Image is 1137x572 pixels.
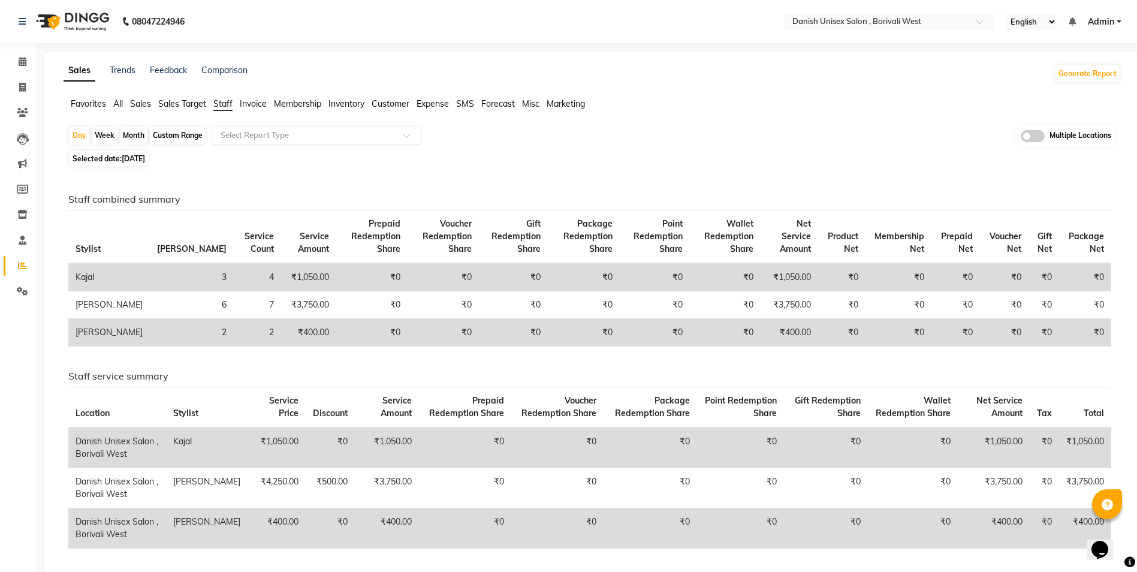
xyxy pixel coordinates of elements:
h6: Staff combined summary [68,194,1111,205]
span: Service Amount [298,231,329,254]
td: ₹0 [697,508,784,549]
td: ₹0 [1029,319,1060,347]
span: Voucher Redemption Share [521,395,596,419]
td: ₹0 [548,263,620,291]
td: [PERSON_NAME] [166,508,248,549]
td: ₹0 [690,319,761,347]
span: Sales [130,98,151,109]
td: ₹0 [604,468,698,508]
td: ₹0 [784,468,868,508]
td: Kajal [166,428,248,468]
td: ₹0 [1059,291,1111,319]
span: Gift Net [1038,231,1052,254]
td: ₹0 [865,263,932,291]
div: Custom Range [150,127,206,144]
span: [PERSON_NAME] [157,243,227,254]
td: ₹0 [1059,263,1111,291]
span: Forecast [481,98,515,109]
td: ₹1,050.00 [761,263,818,291]
td: 7 [234,291,281,319]
span: Product Net [828,231,858,254]
div: Month [120,127,147,144]
td: ₹400.00 [1059,508,1111,549]
td: ₹400.00 [958,508,1030,549]
td: ₹0 [868,468,958,508]
td: ₹0 [868,428,958,468]
td: ₹0 [784,428,868,468]
span: Voucher Redemption Share [423,218,472,254]
span: All [113,98,123,109]
td: ₹0 [931,319,980,347]
td: ₹0 [784,508,868,549]
button: Generate Report [1055,65,1120,82]
td: ₹0 [980,291,1029,319]
td: ₹3,750.00 [281,291,336,319]
td: ₹0 [408,291,479,319]
td: ₹1,050.00 [281,263,336,291]
td: 4 [234,263,281,291]
span: Membership Net [874,231,924,254]
td: ₹0 [1030,508,1059,549]
img: logo [31,5,113,38]
td: ₹0 [1029,291,1060,319]
span: Favorites [71,98,106,109]
td: [PERSON_NAME] [68,291,150,319]
span: Prepaid Redemption Share [351,218,400,254]
td: ₹0 [511,428,604,468]
h6: Staff service summary [68,371,1111,382]
span: Package Net [1069,231,1104,254]
span: Stylist [173,408,198,419]
span: Sales Target [158,98,206,109]
td: Kajal [68,263,150,291]
td: ₹0 [511,468,604,508]
td: ₹0 [336,291,408,319]
div: Day [70,127,89,144]
td: ₹0 [511,508,604,549]
td: ₹0 [620,263,690,291]
td: ₹0 [408,319,479,347]
td: ₹1,050.00 [355,428,419,468]
span: Inventory [328,98,364,109]
div: Week [92,127,117,144]
a: Comparison [201,65,248,76]
span: Expense [417,98,449,109]
td: 3 [150,263,234,291]
td: ₹0 [604,428,698,468]
td: ₹400.00 [281,319,336,347]
span: Net Service Amount [976,395,1023,419]
td: Danish Unisex Salon , Borivali West [68,428,166,468]
td: ₹0 [1030,468,1059,508]
td: ₹0 [419,428,511,468]
td: ₹0 [868,508,958,549]
td: ₹400.00 [355,508,419,549]
td: ₹0 [690,291,761,319]
td: ₹0 [865,291,932,319]
td: [PERSON_NAME] [166,468,248,508]
span: [DATE] [122,154,145,163]
span: Selected date: [70,151,148,166]
td: ₹0 [336,319,408,347]
span: Gift Redemption Share [491,218,541,254]
span: Point Redemption Share [634,218,683,254]
span: Multiple Locations [1049,130,1111,142]
td: Danish Unisex Salon , Borivali West [68,508,166,549]
a: Feedback [150,65,187,76]
td: ₹0 [419,468,511,508]
td: ₹3,750.00 [958,468,1030,508]
td: ₹0 [1029,263,1060,291]
td: ₹0 [690,263,761,291]
td: ₹0 [931,291,980,319]
td: ₹400.00 [248,508,306,549]
span: Net Service Amount [780,218,811,254]
span: Service Count [245,231,274,254]
td: ₹0 [336,263,408,291]
td: ₹0 [1030,428,1059,468]
td: ₹0 [479,263,548,291]
td: ₹0 [479,319,548,347]
td: ₹0 [697,468,784,508]
td: ₹0 [620,319,690,347]
span: Gift Redemption Share [795,395,861,419]
td: 2 [150,319,234,347]
td: ₹0 [408,263,479,291]
span: Stylist [76,243,101,254]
